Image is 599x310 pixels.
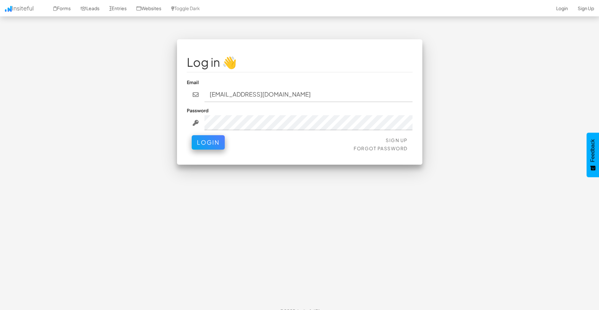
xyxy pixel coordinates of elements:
[204,87,413,102] input: john@doe.com
[587,133,599,177] button: Feedback - Show survey
[187,79,199,85] label: Email
[386,137,408,143] a: Sign Up
[192,135,225,150] button: Login
[354,145,408,151] a: Forgot Password
[5,6,12,12] img: icon.png
[187,107,208,114] label: Password
[590,139,596,162] span: Feedback
[187,56,413,69] h1: Log in 👋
